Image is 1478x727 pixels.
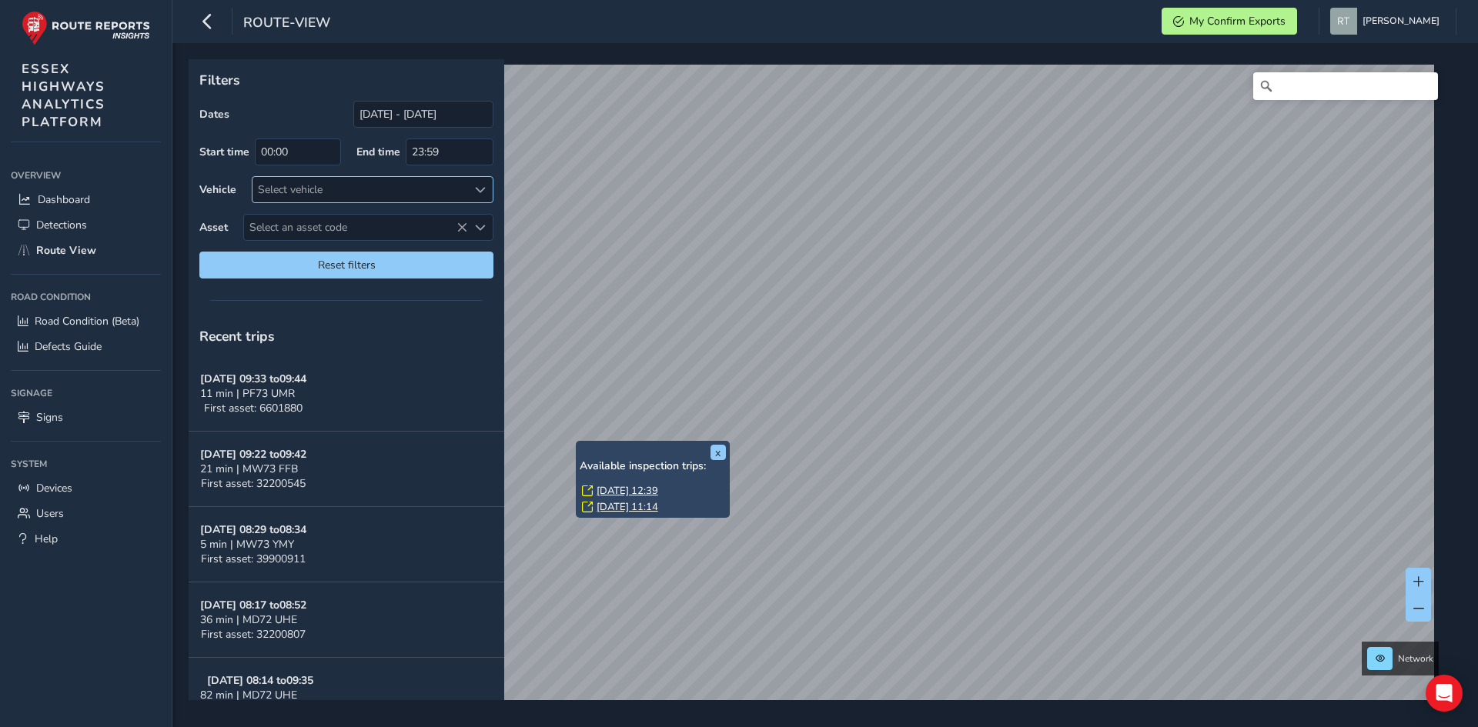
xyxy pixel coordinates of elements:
span: [PERSON_NAME] [1363,8,1440,35]
span: 11 min | PF73 UMR [200,386,295,401]
span: ESSEX HIGHWAYS ANALYTICS PLATFORM [22,60,105,131]
a: Signs [11,405,161,430]
button: [DATE] 09:22 to09:4221 min | MW73 FFBFirst asset: 32200545 [189,432,504,507]
a: Devices [11,475,161,501]
button: [DATE] 09:33 to09:4411 min | PF73 UMRFirst asset: 6601880 [189,356,504,432]
a: Users [11,501,161,526]
a: [DATE] 11:14 [597,500,658,514]
span: Help [35,532,58,546]
div: Select vehicle [252,177,467,202]
div: Signage [11,382,161,405]
strong: [DATE] 09:33 to 09:44 [200,372,306,386]
p: Filters [199,70,493,90]
h6: Available inspection trips: [580,460,726,473]
span: First asset: 32200545 [201,476,306,491]
div: Open Intercom Messenger [1426,675,1463,712]
span: Signs [36,410,63,425]
a: Detections [11,212,161,238]
a: Defects Guide [11,334,161,359]
span: First asset: 32200807 [201,627,306,642]
span: Recent trips [199,327,275,345]
strong: [DATE] 08:17 to 08:52 [200,598,306,612]
span: Devices [36,481,72,495]
button: Reset filters [199,252,493,278]
label: End time [356,145,400,159]
label: Asset [199,220,228,235]
a: Road Condition (Beta) [11,308,161,334]
span: route-view [243,13,330,35]
a: Route View [11,238,161,263]
img: diamond-layout [1330,8,1357,35]
span: First asset: 6601880 [204,401,303,415]
span: Defects Guide [35,339,102,354]
span: Users [36,506,64,521]
strong: [DATE] 08:29 to 08:34 [200,522,306,537]
div: Road Condition [11,285,161,308]
div: System [11,452,161,475]
a: [DATE] 12:39 [597,484,658,498]
div: Select an asset code [467,215,493,240]
canvas: Map [194,65,1434,718]
span: Route View [36,243,96,258]
strong: [DATE] 08:14 to 09:35 [207,673,313,688]
button: x [711,445,726,460]
span: Network [1398,652,1433,665]
span: 82 min | MD72 UHE [200,688,297,702]
label: Vehicle [199,182,236,197]
span: Detections [36,218,87,232]
a: Dashboard [11,187,161,212]
input: Search [1253,72,1438,100]
span: 21 min | MW73 FFB [200,462,298,476]
a: Help [11,526,161,552]
label: Start time [199,145,249,159]
span: Dashboard [38,192,90,207]
span: Select an asset code [244,215,467,240]
span: Road Condition (Beta) [35,314,139,328]
span: First asset: 39900911 [201,552,306,566]
span: 5 min | MW73 YMY [200,537,294,552]
div: Overview [11,164,161,187]
button: My Confirm Exports [1162,8,1297,35]
span: My Confirm Exports [1189,14,1286,28]
button: [DATE] 08:29 to08:345 min | MW73 YMYFirst asset: 39900911 [189,507,504,582]
button: [DATE] 08:17 to08:5236 min | MD72 UHEFirst asset: 32200807 [189,582,504,658]
label: Dates [199,107,229,122]
strong: [DATE] 09:22 to 09:42 [200,447,306,462]
span: 36 min | MD72 UHE [200,612,297,627]
span: Reset filters [211,258,482,272]
img: rr logo [22,11,150,45]
button: [PERSON_NAME] [1330,8,1445,35]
